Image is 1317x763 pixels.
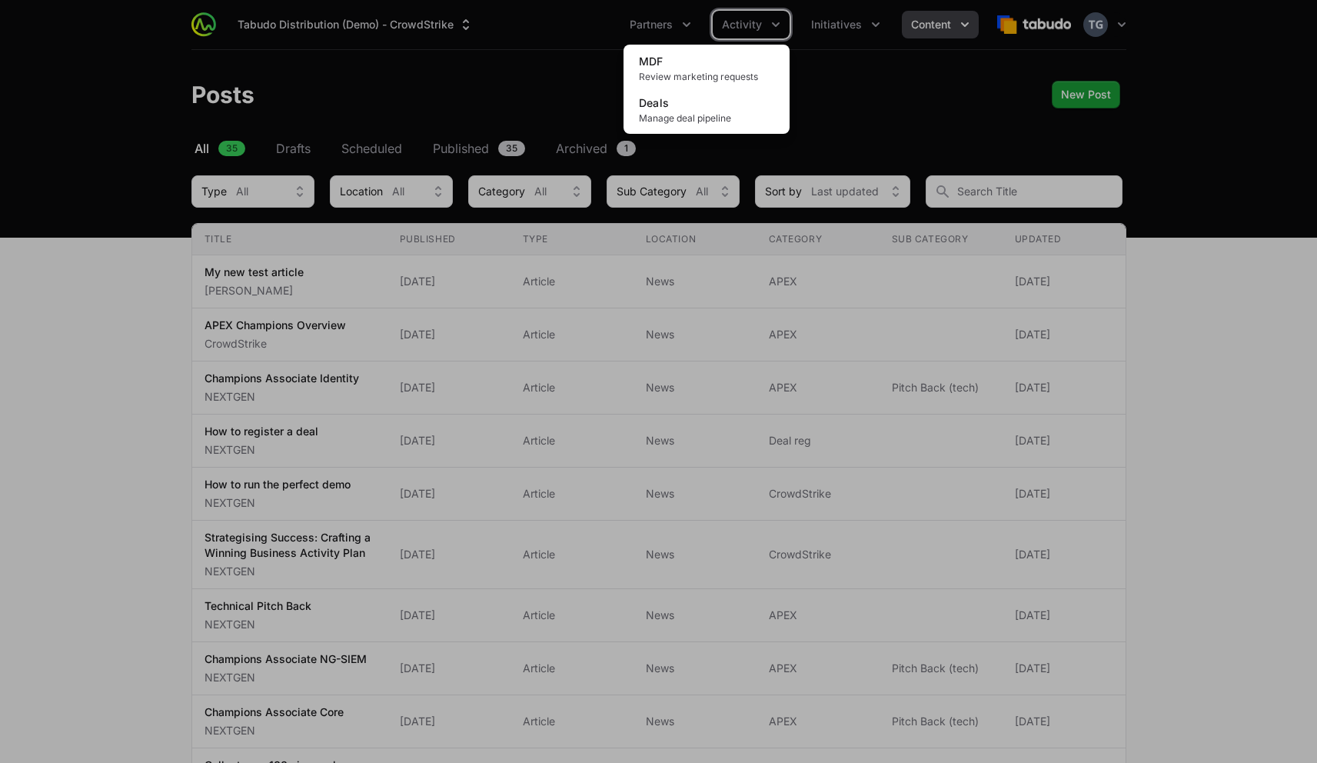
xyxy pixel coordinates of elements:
a: DealsManage deal pipeline [627,89,787,131]
div: Main navigation [216,11,979,38]
div: Activity menu [713,11,790,38]
span: Manage deal pipeline [639,112,774,125]
span: Deals [639,96,670,109]
span: Review marketing requests [639,71,774,83]
span: MDF [639,55,663,68]
a: MDFReview marketing requests [627,48,787,89]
